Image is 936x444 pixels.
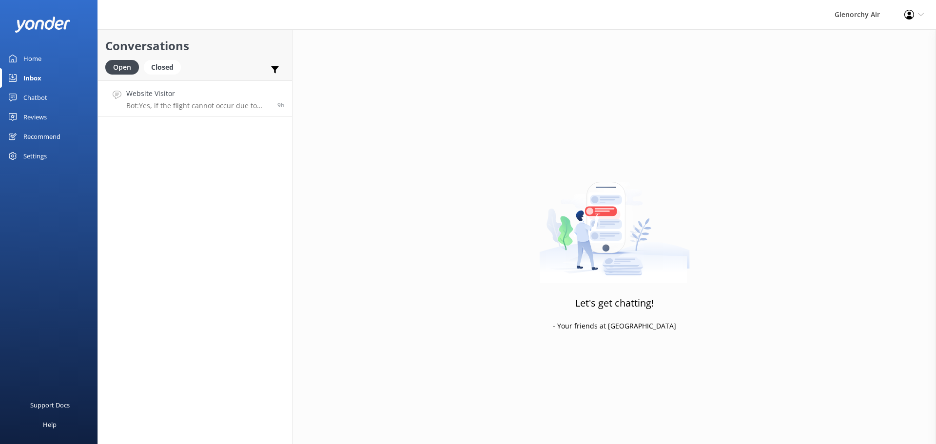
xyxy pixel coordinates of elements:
[15,17,71,33] img: yonder-white-logo.png
[144,60,181,75] div: Closed
[23,146,47,166] div: Settings
[23,88,47,107] div: Chatbot
[43,415,57,434] div: Help
[126,88,270,99] h4: Website Visitor
[539,161,690,283] img: artwork of a man stealing a conversation from at giant smartphone
[105,60,139,75] div: Open
[553,321,676,331] p: - Your friends at [GEOGRAPHIC_DATA]
[144,61,186,72] a: Closed
[30,395,70,415] div: Support Docs
[277,101,285,109] span: Sep 25 2025 01:42am (UTC +12:00) Pacific/Auckland
[23,49,41,68] div: Home
[23,68,41,88] div: Inbox
[105,37,285,55] h2: Conversations
[105,61,144,72] a: Open
[23,107,47,127] div: Reviews
[23,127,60,146] div: Recommend
[575,295,654,311] h3: Let's get chatting!
[126,101,270,110] p: Bot: Yes, if the flight cannot occur due to adverse weather conditions and cannot be rescheduled,...
[98,80,292,117] a: Website VisitorBot:Yes, if the flight cannot occur due to adverse weather conditions and cannot b...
